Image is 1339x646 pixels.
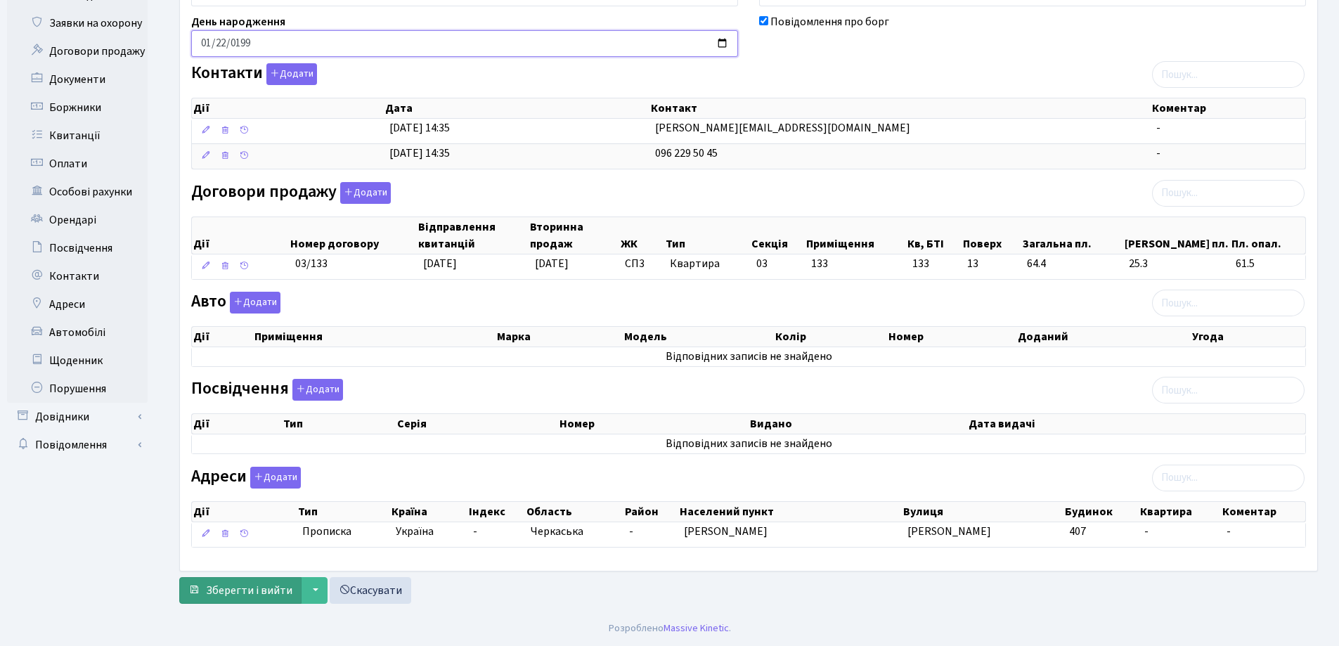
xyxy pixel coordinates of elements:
th: Індекс [467,502,525,522]
th: Коментар [1221,502,1305,522]
th: Дії [192,98,384,118]
span: Зберегти і вийти [206,583,292,598]
a: Адреси [7,290,148,318]
span: [DATE] 14:35 [389,120,450,136]
th: Район [623,502,678,522]
label: Контакти [191,63,317,85]
button: Контакти [266,63,317,85]
span: 25.3 [1129,256,1224,272]
a: Порушення [7,375,148,403]
a: Квитанції [7,122,148,150]
a: Повідомлення [7,431,148,459]
th: Дії [192,327,253,347]
th: Колір [774,327,887,347]
span: 13 [967,256,1016,272]
span: 133 [811,256,828,271]
th: Коментар [1151,98,1305,118]
span: [PERSON_NAME] [684,524,768,539]
th: Область [525,502,624,522]
th: [PERSON_NAME] пл. [1123,217,1230,254]
a: Додати [226,290,280,314]
th: Серія [396,414,558,434]
a: Орендарі [7,206,148,234]
th: Номер [887,327,1016,347]
span: - [473,524,477,539]
label: День народження [191,13,285,30]
th: Дата видачі [967,414,1305,434]
th: Номер [558,414,749,434]
span: [PERSON_NAME][EMAIL_ADDRESS][DOMAIN_NAME] [655,120,910,136]
a: Документи [7,65,148,93]
input: Пошук... [1152,465,1305,491]
span: 61.5 [1236,256,1300,272]
th: Дата [384,98,649,118]
input: Пошук... [1152,377,1305,403]
span: 133 [912,256,957,272]
th: Марка [496,327,623,347]
button: Адреси [250,467,301,489]
td: Відповідних записів не знайдено [192,347,1305,366]
span: - [629,524,633,539]
th: Доданий [1016,327,1191,347]
span: 03 [756,256,768,271]
span: - [1156,146,1160,161]
th: Тип [664,217,750,254]
div: Розроблено . [609,621,731,636]
th: Квартира [1139,502,1221,522]
span: [DATE] [423,256,457,271]
span: СП3 [625,256,659,272]
span: Черкаська [531,524,583,539]
a: Додати [263,61,317,86]
a: Оплати [7,150,148,178]
a: Автомобілі [7,318,148,347]
span: [DATE] [535,256,569,271]
th: Вулиця [902,502,1063,522]
a: Додати [289,377,343,401]
button: Договори продажу [340,182,391,204]
td: Відповідних записів не знайдено [192,434,1305,453]
span: 03/133 [295,256,328,271]
a: Massive Kinetic [664,621,729,635]
th: Пл. опал. [1230,217,1305,254]
span: 407 [1069,524,1086,539]
a: Заявки на охорону [7,9,148,37]
th: Тип [282,414,396,434]
th: Відправлення квитанцій [417,217,529,254]
th: Будинок [1063,502,1138,522]
button: Зберегти і вийти [179,577,302,604]
th: Поверх [962,217,1021,254]
a: Договори продажу [7,37,148,65]
span: [DATE] 14:35 [389,146,450,161]
th: Дії [192,414,282,434]
button: Авто [230,292,280,314]
th: Вторинна продаж [529,217,619,254]
span: Квартира [670,256,744,272]
a: Щоденник [7,347,148,375]
th: Номер договору [289,217,417,254]
th: ЖК [619,217,664,254]
span: Прописка [302,524,351,540]
button: Посвідчення [292,379,343,401]
th: Приміщення [253,327,496,347]
a: Додати [247,464,301,489]
label: Посвідчення [191,379,343,401]
th: Приміщення [805,217,906,254]
th: Тип [297,502,391,522]
span: 64.4 [1027,256,1118,272]
span: - [1227,524,1231,539]
span: [PERSON_NAME] [907,524,991,539]
th: Угода [1191,327,1305,347]
a: Особові рахунки [7,178,148,206]
a: Додати [337,179,391,204]
span: - [1144,524,1149,539]
a: Посвідчення [7,234,148,262]
a: Боржники [7,93,148,122]
label: Договори продажу [191,182,391,204]
th: Загальна пл. [1021,217,1123,254]
th: Контакт [649,98,1151,118]
span: 096 229 50 45 [655,146,718,161]
label: Адреси [191,467,301,489]
label: Авто [191,292,280,314]
span: - [1156,120,1160,136]
th: Країна [390,502,467,522]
